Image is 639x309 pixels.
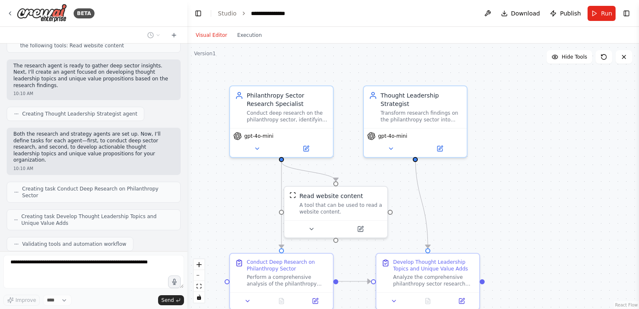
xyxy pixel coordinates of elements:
[194,259,204,303] div: React Flow controls
[393,259,474,272] div: Develop Thought Leadership Topics and Unique Value Adds
[144,30,164,40] button: Switch to previous chat
[289,192,296,198] img: ScrapeWebsiteTool
[363,85,468,158] div: Thought Leadership StrategistTransform research findings on the philanthropy sector into actionab...
[621,8,632,19] button: Show right sidebar
[299,202,382,215] div: A tool that can be used to read a website content.
[338,277,371,286] g: Edge from 757db993-df74-4e06-b817-fcc1dcbbfa67 to 788f6c1b-388f-4ebd-920b-11dfd4cadc45
[21,213,174,227] span: Creating task Develop Thought Leadership Topics and Unique Value Adds
[194,270,204,281] button: zoom out
[411,153,432,248] g: Edge from 2bd8c3ef-35f2-478b-9c31-c8ebaca3ca12 to 788f6c1b-388f-4ebd-920b-11dfd4cadc45
[498,6,544,21] button: Download
[22,185,174,199] span: Creating task Conduct Deep Research on Philanthropy Sector
[547,50,592,64] button: Hide Tools
[547,6,584,21] button: Publish
[218,10,237,17] a: Studio
[247,91,328,108] div: Philanthropy Sector Research Specialist
[264,296,299,306] button: No output available
[247,110,328,123] div: Conduct deep research on the philanthropy sector, identifying emerging trends, innovative practic...
[381,110,462,123] div: Transform research findings on the philanthropy sector into actionable thought leadership topics ...
[247,259,328,272] div: Conduct Deep Research on Philanthropy Sector
[284,186,388,238] div: ScrapeWebsiteToolRead website contentA tool that can be used to read a website content.
[601,9,612,18] span: Run
[562,54,587,60] span: Hide Tools
[13,131,174,164] p: Both the research and strategy agents are set up. Now, I’ll define tasks for each agent—first, to...
[381,91,462,108] div: Thought Leadership Strategist
[299,192,363,200] div: Read website content
[22,241,126,247] span: Validating tools and automation workflow
[194,50,216,57] div: Version 1
[74,8,95,18] div: BETA
[244,133,273,139] span: gpt-4o-mini
[393,274,474,287] div: Analyze the comprehensive philanthropy sector research report to create actionable thought leader...
[337,224,384,234] button: Open in side panel
[13,165,174,172] div: 10:10 AM
[22,111,137,117] span: Creating Thought Leadership Strategist agent
[158,295,184,305] button: Send
[416,144,463,154] button: Open in side panel
[511,9,540,18] span: Download
[378,133,407,139] span: gpt-4o-mini
[229,85,334,158] div: Philanthropy Sector Research SpecialistConduct deep research on the philanthropy sector, identify...
[192,8,204,19] button: Hide left sidebar
[194,281,204,292] button: fit view
[615,303,638,307] a: React Flow attribution
[191,30,232,40] button: Visual Editor
[588,6,616,21] button: Run
[194,292,204,303] button: toggle interactivity
[282,144,330,154] button: Open in side panel
[447,296,476,306] button: Open in side panel
[167,30,181,40] button: Start a new chat
[15,297,36,304] span: Improve
[410,296,446,306] button: No output available
[560,9,581,18] span: Publish
[13,63,174,89] p: The research agent is ready to gather deep sector insights. Next, I'll create an agent focused on...
[161,297,174,304] span: Send
[3,295,40,306] button: Improve
[194,259,204,270] button: zoom in
[17,4,67,23] img: Logo
[218,9,292,18] nav: breadcrumb
[168,276,181,288] button: Click to speak your automation idea
[277,162,340,181] g: Edge from 2811de2c-784e-4cf2-80e8-a1e7d5692c72 to bde7891b-55b4-430e-8b89-e725b99df013
[277,162,286,248] g: Edge from 2811de2c-784e-4cf2-80e8-a1e7d5692c72 to 757db993-df74-4e06-b817-fcc1dcbbfa67
[232,30,267,40] button: Execution
[247,274,328,287] div: Perform a comprehensive analysis of the philanthropy sector, identifying key trends, innovative p...
[13,90,174,97] div: 10:10 AM
[301,296,330,306] button: Open in side panel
